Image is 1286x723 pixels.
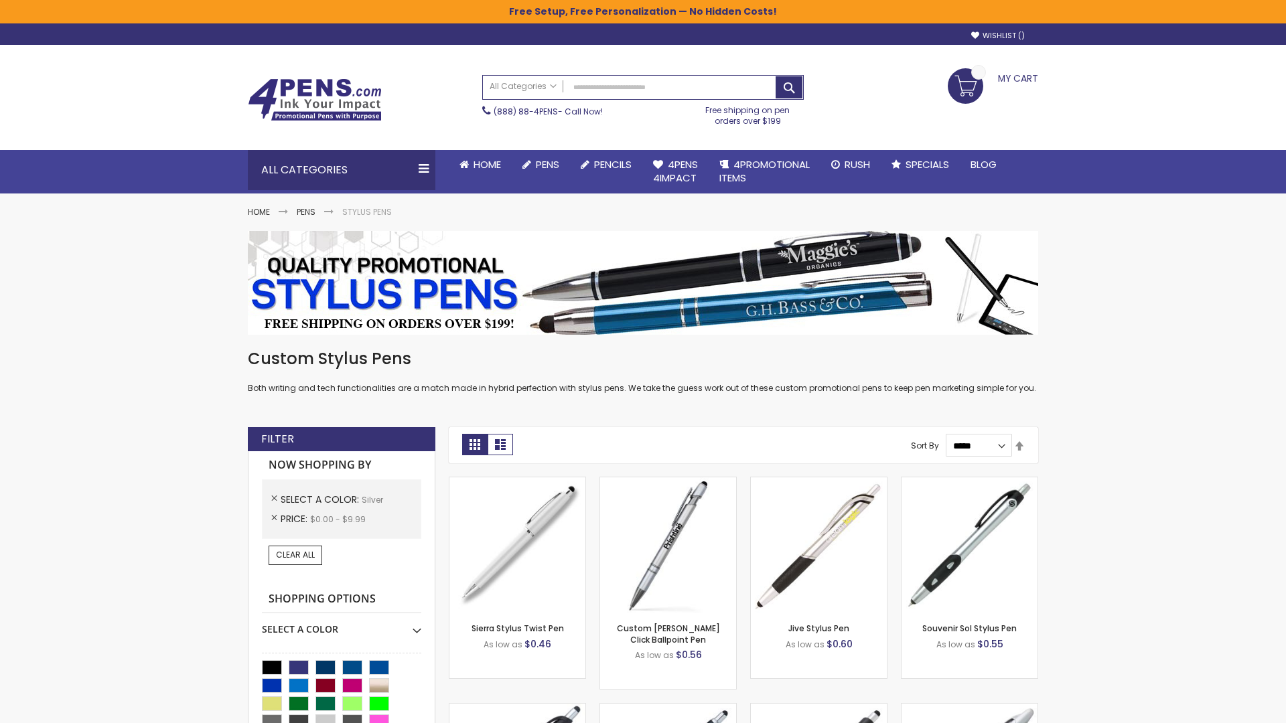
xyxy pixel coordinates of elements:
[449,477,585,613] img: Stypen-35-Silver
[281,512,310,526] span: Price
[472,623,564,634] a: Sierra Stylus Twist Pen
[635,649,674,661] span: As low as
[692,100,804,127] div: Free shipping on pen orders over $199
[600,703,736,714] a: Epiphany Stylus Pens-Silver
[248,206,270,218] a: Home
[827,637,853,651] span: $0.60
[902,703,1038,714] a: Twist Highlighter-Pen Stylus Combo-Silver
[960,150,1007,179] a: Blog
[971,157,997,171] span: Blog
[262,585,421,614] strong: Shopping Options
[719,157,810,185] span: 4PROMOTIONAL ITEMS
[362,494,383,505] span: Silver
[709,150,820,193] a: 4PROMOTIONALITEMS
[449,150,512,179] a: Home
[600,477,736,488] a: Custom Alex II Click Ballpoint Pen-Silver
[617,623,720,645] a: Custom [PERSON_NAME] Click Ballpoint Pen
[788,623,849,634] a: Jive Stylus Pen
[512,150,570,179] a: Pens
[536,157,559,171] span: Pens
[971,31,1025,41] a: Wishlist
[676,648,702,661] span: $0.56
[751,477,887,613] img: Jive Stylus Pen-Silver
[484,639,522,650] span: As low as
[490,81,557,92] span: All Categories
[653,157,698,185] span: 4Pens 4impact
[261,432,294,447] strong: Filter
[297,206,315,218] a: Pens
[310,513,366,525] span: $0.00 - $9.99
[751,477,887,488] a: Jive Stylus Pen-Silver
[820,150,881,179] a: Rush
[262,613,421,636] div: Select A Color
[524,637,551,651] span: $0.46
[845,157,870,171] span: Rush
[906,157,949,171] span: Specials
[248,78,382,121] img: 4Pens Custom Pens and Promotional Products
[594,157,632,171] span: Pencils
[449,703,585,714] a: React Stylus Grip Pen-Silver
[462,434,488,455] strong: Grid
[494,106,558,117] a: (888) 88-4PENS
[911,440,939,451] label: Sort By
[483,76,563,98] a: All Categories
[570,150,642,179] a: Pencils
[902,477,1038,488] a: Souvenir Sol Stylus Pen-Silver
[281,493,362,506] span: Select A Color
[600,477,736,613] img: Custom Alex II Click Ballpoint Pen-Silver
[248,150,435,190] div: All Categories
[922,623,1017,634] a: Souvenir Sol Stylus Pen
[262,451,421,479] strong: Now Shopping by
[248,348,1038,394] div: Both writing and tech functionalities are a match made in hybrid perfection with stylus pens. We ...
[902,477,1038,613] img: Souvenir Sol Stylus Pen-Silver
[269,546,322,564] a: Clear All
[936,639,975,650] span: As low as
[881,150,960,179] a: Specials
[494,106,603,117] span: - Call Now!
[276,549,315,560] span: Clear All
[342,206,392,218] strong: Stylus Pens
[248,231,1038,335] img: Stylus Pens
[449,477,585,488] a: Stypen-35-Silver
[977,637,1003,651] span: $0.55
[751,703,887,714] a: Souvenir® Emblem Stylus Pen-Silver
[642,150,709,193] a: 4Pens4impact
[248,348,1038,370] h1: Custom Stylus Pens
[474,157,501,171] span: Home
[786,639,825,650] span: As low as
